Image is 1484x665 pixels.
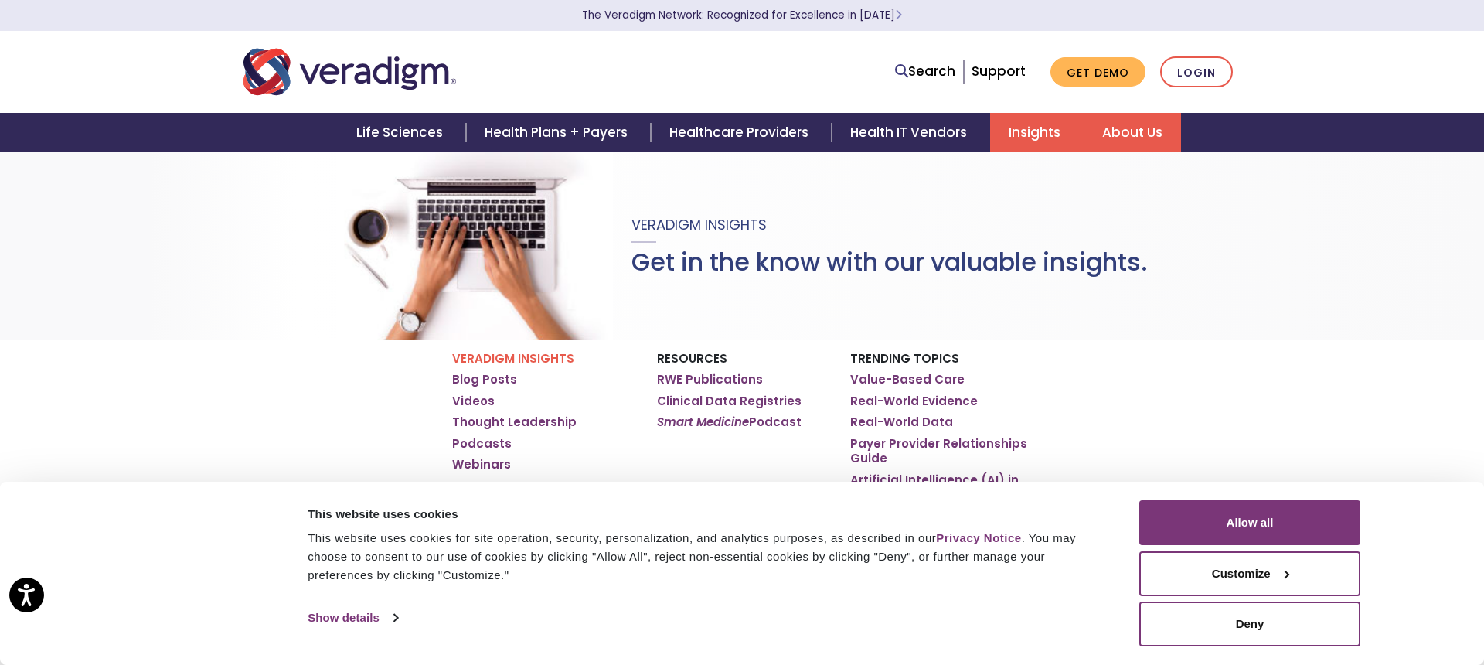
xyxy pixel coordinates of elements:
a: The Veradigm Network: Recognized for Excellence in [DATE]Learn More [582,8,902,22]
a: RWE Publications [657,372,763,387]
a: Health Plans + Payers [466,113,651,152]
a: Healthcare Providers [651,113,832,152]
a: Webinars [452,457,511,472]
button: Customize [1139,551,1360,596]
a: Videos [452,394,495,409]
div: This website uses cookies [308,505,1104,523]
a: Support [972,62,1026,80]
em: Smart Medicine [657,414,749,430]
a: Smart MedicinePodcast [657,414,802,430]
a: Blog Posts [452,372,517,387]
a: Value-Based Care [850,372,965,387]
a: Show details [308,606,397,629]
a: Thought Leadership [452,414,577,430]
a: Get Demo [1050,57,1145,87]
a: Login [1160,56,1233,88]
span: Veradigm Insights [631,215,767,234]
button: Allow all [1139,500,1360,545]
a: Insights [990,113,1084,152]
img: Veradigm logo [243,46,456,97]
a: Privacy Notice [936,531,1021,544]
a: Clinical Data Registries [657,394,802,409]
a: Artificial Intelligence (AI) in Healthcare [850,472,1032,503]
button: Deny [1139,602,1360,646]
h1: Get in the know with our valuable insights. [631,247,1148,277]
a: Podcasts [452,436,512,452]
a: Real-World Data [850,414,953,430]
a: Payer Provider Relationships Guide [850,436,1032,466]
div: This website uses cookies for site operation, security, personalization, and analytics purposes, ... [308,529,1104,585]
a: Life Sciences [338,113,466,152]
a: Real-World Evidence [850,394,978,409]
a: Health IT Vendors [832,113,990,152]
a: About Us [1084,113,1181,152]
a: Search [895,61,955,82]
span: Learn More [895,8,902,22]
